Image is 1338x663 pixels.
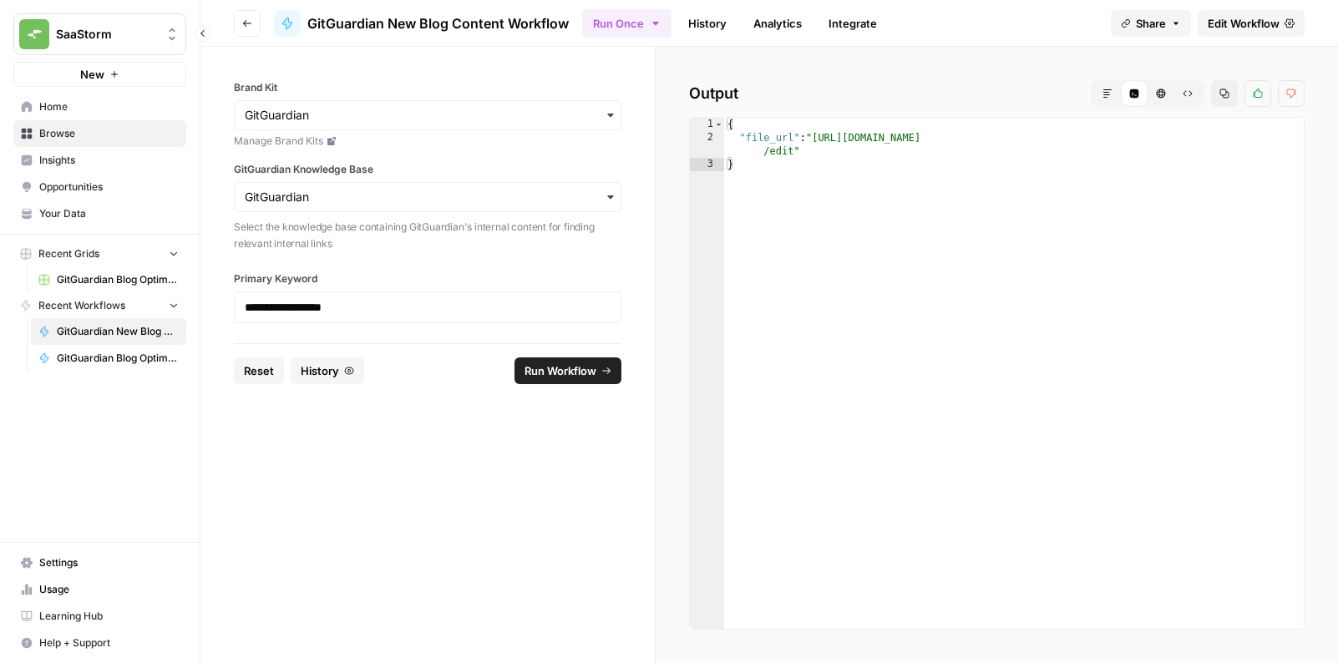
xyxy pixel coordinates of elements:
[678,10,737,37] a: History
[1198,10,1305,37] a: Edit Workflow
[13,241,186,266] button: Recent Grids
[301,362,339,379] span: History
[245,107,611,124] input: GitGuardian
[234,134,621,149] a: Manage Brand Kits
[307,13,569,33] span: GitGuardian New Blog Content Workflow
[39,180,179,195] span: Opportunities
[13,13,186,55] button: Workspace: SaaStorm
[39,126,179,141] span: Browse
[234,357,284,384] button: Reset
[690,131,724,158] div: 2
[582,9,672,38] button: Run Once
[31,318,186,345] a: GitGuardian New Blog Content Workflow
[234,162,621,177] label: GitGuardian Knowledge Base
[39,635,179,650] span: Help + Support
[13,174,186,200] a: Opportunities
[13,147,186,174] a: Insights
[31,266,186,293] a: GitGuardian Blog Optimisation
[31,345,186,372] a: GitGuardian Blog Optimisation Workflow
[39,555,179,570] span: Settings
[13,293,186,318] button: Recent Workflows
[39,206,179,221] span: Your Data
[38,246,99,261] span: Recent Grids
[690,158,724,171] div: 3
[13,200,186,227] a: Your Data
[689,80,1305,107] h2: Output
[819,10,887,37] a: Integrate
[13,94,186,120] a: Home
[244,362,274,379] span: Reset
[57,351,179,366] span: GitGuardian Blog Optimisation Workflow
[19,19,49,49] img: SaaStorm Logo
[13,603,186,630] a: Learning Hub
[39,153,179,168] span: Insights
[1136,15,1166,32] span: Share
[39,582,179,597] span: Usage
[1111,10,1191,37] button: Share
[690,118,724,131] div: 1
[514,357,621,384] button: Run Workflow
[234,219,621,251] p: Select the knowledge base containing GitGuardian's internal content for finding relevant internal...
[39,99,179,114] span: Home
[13,120,186,147] a: Browse
[245,189,611,205] input: GitGuardian
[234,271,621,286] label: Primary Keyword
[714,118,723,131] span: Toggle code folding, rows 1 through 3
[234,80,621,95] label: Brand Kit
[39,609,179,624] span: Learning Hub
[13,630,186,656] button: Help + Support
[13,62,186,87] button: New
[743,10,812,37] a: Analytics
[1208,15,1280,32] span: Edit Workflow
[57,272,179,287] span: GitGuardian Blog Optimisation
[525,362,596,379] span: Run Workflow
[57,324,179,339] span: GitGuardian New Blog Content Workflow
[13,549,186,576] a: Settings
[274,10,569,37] a: GitGuardian New Blog Content Workflow
[56,26,157,43] span: SaaStorm
[80,66,104,83] span: New
[13,576,186,603] a: Usage
[38,298,125,313] span: Recent Workflows
[291,357,364,384] button: History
